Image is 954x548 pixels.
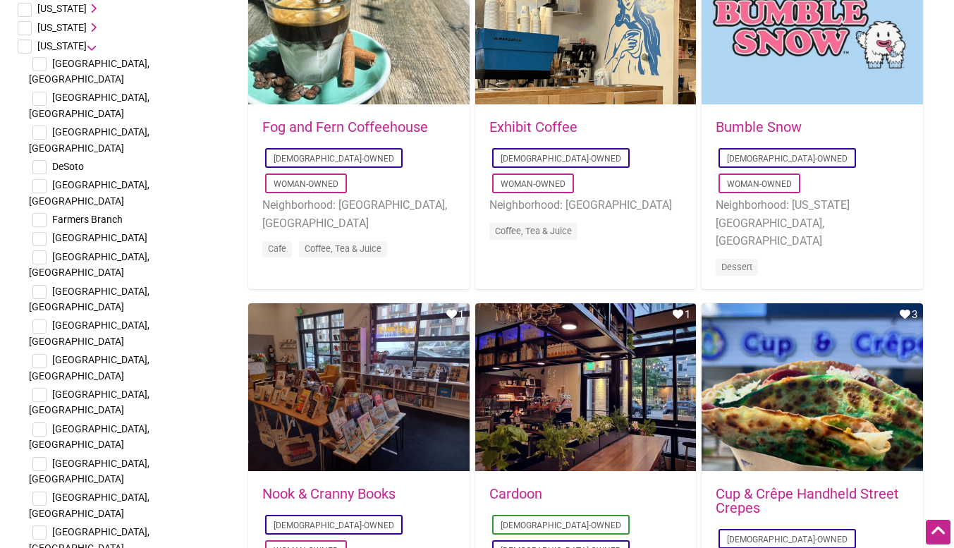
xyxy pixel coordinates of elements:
[52,161,84,172] span: DeSoto
[52,232,147,243] span: [GEOGRAPHIC_DATA]
[52,214,123,225] span: Farmers Branch
[489,196,683,214] li: Neighborhood: [GEOGRAPHIC_DATA]
[716,485,899,516] a: Cup & Crêpe Handheld Street Crepes
[29,286,149,312] span: [GEOGRAPHIC_DATA], [GEOGRAPHIC_DATA]
[727,535,848,544] a: [DEMOGRAPHIC_DATA]-Owned
[727,154,848,164] a: [DEMOGRAPHIC_DATA]-Owned
[37,22,87,33] span: [US_STATE]
[495,226,572,236] a: Coffee, Tea & Juice
[721,262,752,272] a: Dessert
[262,118,428,135] a: Fog and Fern Coffeehouse
[29,179,149,206] span: [GEOGRAPHIC_DATA], [GEOGRAPHIC_DATA]
[29,423,149,450] span: [GEOGRAPHIC_DATA], [GEOGRAPHIC_DATA]
[29,126,149,153] span: [GEOGRAPHIC_DATA], [GEOGRAPHIC_DATA]
[716,118,802,135] a: Bumble Snow
[262,485,396,502] a: Nook & Cranny Books
[274,179,338,189] a: Woman-Owned
[29,492,149,518] span: [GEOGRAPHIC_DATA], [GEOGRAPHIC_DATA]
[274,520,394,530] a: [DEMOGRAPHIC_DATA]-Owned
[29,319,149,346] span: [GEOGRAPHIC_DATA], [GEOGRAPHIC_DATA]
[501,179,565,189] a: Woman-Owned
[29,354,149,381] span: [GEOGRAPHIC_DATA], [GEOGRAPHIC_DATA]
[305,243,381,254] a: Coffee, Tea & Juice
[29,389,149,415] span: [GEOGRAPHIC_DATA], [GEOGRAPHIC_DATA]
[727,179,792,189] a: Woman-Owned
[29,251,149,278] span: [GEOGRAPHIC_DATA], [GEOGRAPHIC_DATA]
[29,58,149,85] span: [GEOGRAPHIC_DATA], [GEOGRAPHIC_DATA]
[29,458,149,485] span: [GEOGRAPHIC_DATA], [GEOGRAPHIC_DATA]
[716,196,909,250] li: Neighborhood: [US_STATE][GEOGRAPHIC_DATA], [GEOGRAPHIC_DATA]
[489,485,542,502] a: Cardoon
[29,92,149,118] span: [GEOGRAPHIC_DATA], [GEOGRAPHIC_DATA]
[268,243,286,254] a: Cafe
[274,154,394,164] a: [DEMOGRAPHIC_DATA]-Owned
[501,154,621,164] a: [DEMOGRAPHIC_DATA]-Owned
[37,3,87,14] span: [US_STATE]
[489,118,577,135] a: Exhibit Coffee
[926,520,950,544] div: Scroll Back to Top
[262,196,455,232] li: Neighborhood: [GEOGRAPHIC_DATA], [GEOGRAPHIC_DATA]
[501,520,621,530] a: [DEMOGRAPHIC_DATA]-Owned
[37,40,87,51] span: [US_STATE]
